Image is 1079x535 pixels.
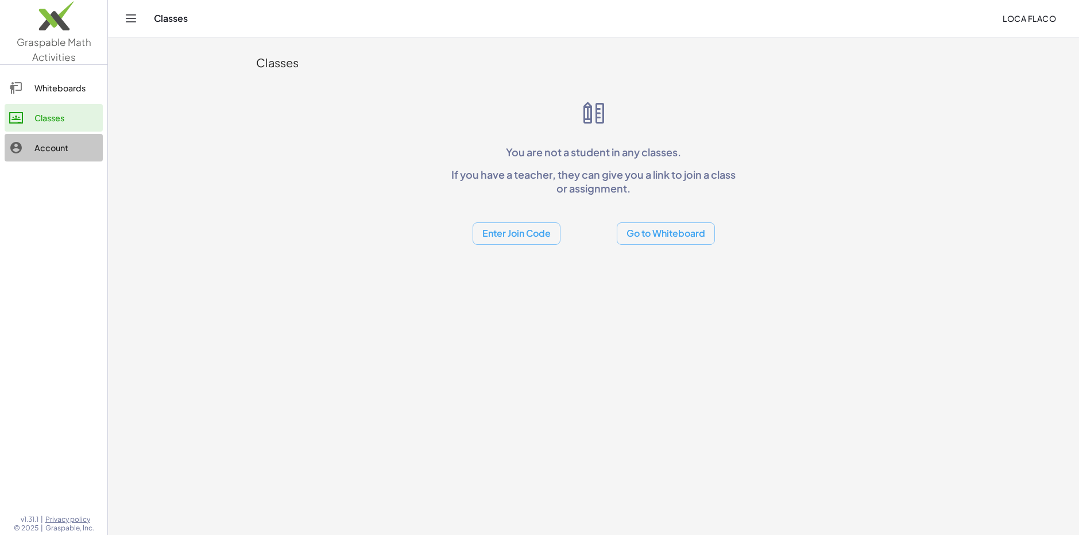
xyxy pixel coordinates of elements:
div: Classes [34,111,98,125]
p: You are not a student in any classes. [447,145,741,159]
button: loca flaco [993,8,1065,29]
span: | [41,515,43,524]
span: Graspable, Inc. [45,524,94,533]
button: Go to Whiteboard [617,222,715,245]
a: Classes [5,104,103,132]
p: If you have a teacher, they can give you a link to join a class or assignment. [447,168,741,195]
button: Enter Join Code [473,222,560,245]
div: Classes [256,55,931,71]
div: Account [34,141,98,155]
a: Privacy policy [45,515,94,524]
span: | [41,524,43,533]
span: loca flaco [1003,13,1056,24]
button: Toggle navigation [122,9,140,28]
span: v1.31.1 [21,515,38,524]
span: © 2025 [14,524,38,533]
a: Account [5,134,103,161]
a: Whiteboards [5,74,103,102]
span: Graspable Math Activities [17,36,91,63]
div: Whiteboards [34,81,98,95]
